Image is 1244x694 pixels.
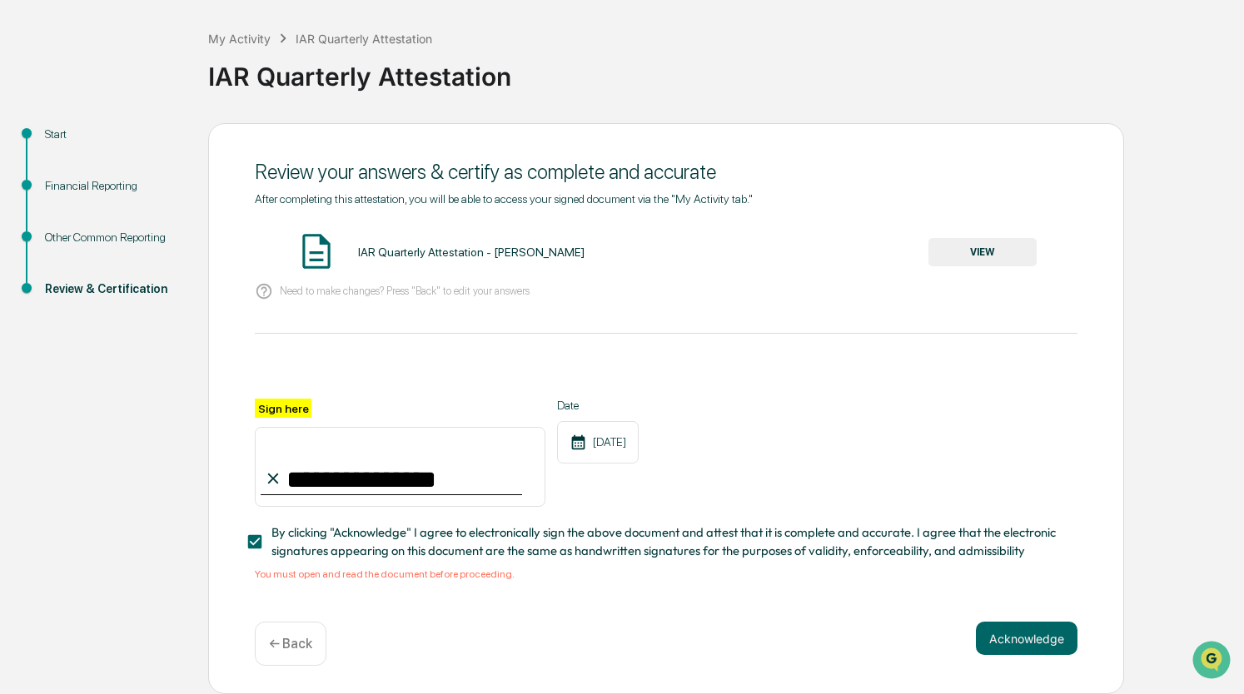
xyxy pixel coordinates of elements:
[10,234,112,264] a: 🔎Data Lookup
[45,280,182,298] div: Review & Certification
[45,126,182,143] div: Start
[17,242,30,255] div: 🔎
[255,192,753,206] span: After completing this attestation, you will be able to access your signed document via the "My Ac...
[255,160,1077,184] div: Review your answers & certify as complete and accurate
[33,240,105,257] span: Data Lookup
[57,126,273,143] div: Start new chat
[928,238,1037,266] button: VIEW
[269,636,312,652] p: ← Back
[17,34,303,61] p: How can we help?
[557,421,639,463] div: [DATE]
[45,177,182,195] div: Financial Reporting
[33,209,107,226] span: Preclearance
[557,399,639,412] label: Date
[280,285,530,297] p: Need to make changes? Press "Back" to edit your answers
[358,245,585,259] div: IAR Quarterly Attestation - [PERSON_NAME]
[137,209,207,226] span: Attestations
[114,202,213,232] a: 🗄️Attestations
[1191,639,1236,684] iframe: Open customer support
[255,399,311,418] label: Sign here
[283,131,303,151] button: Start new chat
[255,568,1077,580] div: You must open and read the document before proceeding.
[45,229,182,246] div: Other Common Reporting
[17,126,47,156] img: 1746055101610-c473b297-6a78-478c-a979-82029cc54cd1
[17,211,30,224] div: 🖐️
[166,281,202,294] span: Pylon
[117,280,202,294] a: Powered byPylon
[208,32,271,46] div: My Activity
[976,622,1077,655] button: Acknowledge
[271,523,1064,561] span: By clicking "Acknowledge" I agree to electronically sign the above document and attest that it is...
[296,231,337,272] img: Document Icon
[121,211,134,224] div: 🗄️
[57,143,211,156] div: We're available if you need us!
[296,32,432,46] div: IAR Quarterly Attestation
[10,202,114,232] a: 🖐️Preclearance
[208,48,1236,92] div: IAR Quarterly Attestation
